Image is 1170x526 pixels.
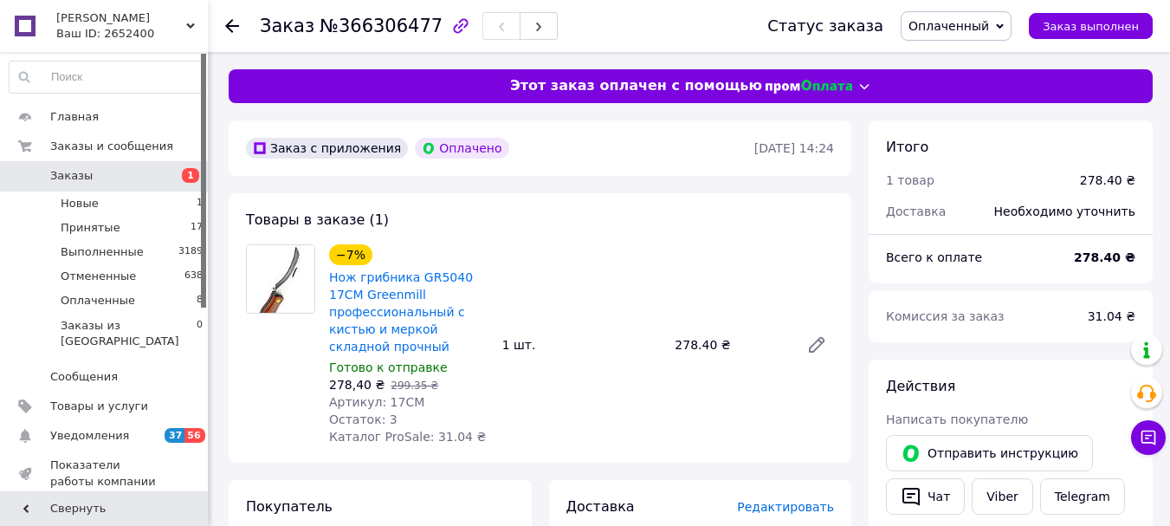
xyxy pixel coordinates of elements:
a: Telegram [1040,478,1125,515]
span: Принятые [61,220,120,236]
a: Редактировать [799,328,834,362]
div: Ваш ID: 2652400 [56,26,208,42]
span: 278,40 ₴ [329,378,385,392]
button: Чат [886,478,965,515]
span: Доставка [886,205,946,218]
div: 278.40 ₴ [668,333,792,357]
div: 1 шт. [495,333,669,357]
span: 37 [165,428,184,443]
span: Оплаченный [908,19,989,33]
span: Заказ [260,16,314,36]
span: Остаток: 3 [329,412,398,426]
span: Доставка [566,498,635,515]
span: Покупатель [246,498,333,515]
span: Каталог ProSale: 31.04 ₴ [329,430,486,444]
img: Нож грибника GR5040 17CM Greenmill профессиональный с кистью и меркой складной прочный [247,245,314,313]
span: Готово к отправке [329,360,448,374]
span: Артикул: 17CM [329,395,424,409]
span: Уведомления [50,428,129,444]
div: Вернуться назад [225,17,239,35]
a: Viber [972,478,1032,515]
span: Редактировать [737,500,834,514]
span: Товары и услуги [50,399,148,414]
span: Отмененные [61,269,136,284]
div: Необходимо уточнить [984,192,1146,231]
span: NIKO [56,10,186,26]
span: Всего к оплате [886,250,982,264]
div: Оплачено [415,138,508,159]
span: Показатели работы компании [50,458,160,489]
span: Заказы из [GEOGRAPHIC_DATA] [61,318,197,349]
button: Чат с покупателем [1131,420,1166,455]
span: 8 [197,293,203,308]
span: Заказы и сообщения [50,139,173,154]
div: 278.40 ₴ [1080,172,1135,189]
span: 638 [184,269,203,284]
span: 299.35 ₴ [391,380,438,392]
span: Действия [886,378,955,394]
span: Этот заказ оплачен с помощью [510,76,762,96]
span: Товары в заказе (1) [246,211,389,228]
span: 1 товар [886,173,934,187]
span: Написать покупателю [886,412,1028,426]
span: 1 [182,168,199,183]
span: 1 [197,196,203,211]
span: Новые [61,196,99,211]
span: Заказ выполнен [1043,20,1139,33]
span: 17 [191,220,203,236]
span: Заказы [50,168,93,184]
span: 31.04 ₴ [1088,309,1135,323]
button: Заказ выполнен [1029,13,1153,39]
input: Поиск [10,62,204,93]
div: Заказ с приложения [246,138,408,159]
time: [DATE] 14:24 [754,141,834,155]
button: Отправить инструкцию [886,435,1093,471]
span: 3189 [178,244,203,260]
div: Статус заказа [767,17,883,35]
span: Оплаченные [61,293,135,308]
span: №366306477 [320,16,443,36]
div: −7% [329,244,372,265]
span: Сообщения [50,369,118,385]
span: Комиссия за заказ [886,309,1005,323]
b: 278.40 ₴ [1074,250,1135,264]
span: Итого [886,139,928,155]
span: Главная [50,109,99,125]
span: 56 [184,428,204,443]
span: 0 [197,318,203,349]
span: Выполненные [61,244,144,260]
a: Нож грибника GR5040 17CM Greenmill профессиональный с кистью и меркой складной прочный [329,270,473,354]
